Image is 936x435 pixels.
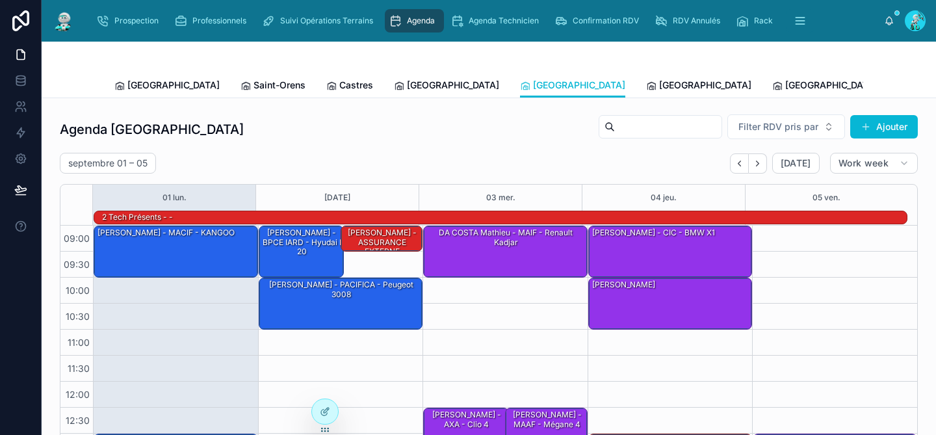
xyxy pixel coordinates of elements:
span: 10:30 [62,311,93,322]
a: [GEOGRAPHIC_DATA] [646,73,751,99]
h1: Agenda [GEOGRAPHIC_DATA] [60,120,244,138]
div: [PERSON_NAME] - MAAF - Mégane 4 [508,409,586,430]
div: [PERSON_NAME] - PACIFICA - Peugeot 3008 [259,278,422,329]
span: 12:00 [62,389,93,400]
div: [PERSON_NAME] - ASSURANCE EXTERNE (CONTACT DIRECT) - juke [341,226,422,251]
span: Saint-Orens [253,79,305,92]
div: DA COSTA Mathieu - MAIF - Renault kadjar [424,226,587,277]
button: Select Button [727,114,845,139]
span: Prospection [114,16,159,26]
button: 04 jeu. [651,185,677,211]
img: App logo [52,10,75,31]
div: [PERSON_NAME] [591,279,656,291]
a: Rack [732,9,782,33]
a: Professionnels [170,9,255,33]
span: [GEOGRAPHIC_DATA] [533,79,625,92]
button: 01 lun. [162,185,187,211]
div: [PERSON_NAME] - CIC - BMW x1 [591,227,716,239]
span: [GEOGRAPHIC_DATA] [659,79,751,92]
button: Next [749,153,767,174]
span: [GEOGRAPHIC_DATA] [785,79,877,92]
a: Confirmation RDV [551,9,648,33]
button: Work week [830,153,918,174]
div: DA COSTA Mathieu - MAIF - Renault kadjar [426,227,586,248]
button: [DATE] [772,153,820,174]
div: [PERSON_NAME] - PACIFICA - Peugeot 3008 [261,279,422,300]
a: [GEOGRAPHIC_DATA] [394,73,499,99]
div: [PERSON_NAME] - AXA - Clio 4 [426,409,507,430]
span: [GEOGRAPHIC_DATA] [127,79,220,92]
a: [GEOGRAPHIC_DATA] [520,73,625,98]
span: Work week [838,157,889,169]
button: Ajouter [850,115,918,138]
span: Castres [339,79,373,92]
h2: septembre 01 – 05 [68,157,148,170]
button: 03 mer. [486,185,515,211]
a: RDV Annulés [651,9,729,33]
a: Castres [326,73,373,99]
span: 12:30 [62,415,93,426]
span: Rack [754,16,773,26]
div: [PERSON_NAME] - MACIF - KANGOO [94,226,257,277]
span: Confirmation RDV [573,16,639,26]
div: [PERSON_NAME] - ASSURANCE EXTERNE (CONTACT DIRECT) - juke [343,227,421,276]
a: Saint-Orens [240,73,305,99]
span: Agenda [407,16,435,26]
div: scrollable content [86,7,884,35]
button: 05 ven. [812,185,840,211]
div: [PERSON_NAME] - CIC - BMW x1 [589,226,752,277]
div: [PERSON_NAME] - MACIF - KANGOO [96,227,236,239]
span: 11:30 [64,363,93,374]
div: [PERSON_NAME] - BPCE IARD - hyudai i 20 [261,227,343,257]
div: [PERSON_NAME] - BPCE IARD - hyudai i 20 [259,226,343,277]
span: Filter RDV pris par [738,120,818,133]
a: Prospection [92,9,168,33]
a: [GEOGRAPHIC_DATA] [772,73,877,99]
span: Agenda Technicien [469,16,539,26]
span: 11:00 [64,337,93,348]
a: Suivi Opérations Terrains [258,9,382,33]
span: Professionnels [192,16,246,26]
span: [GEOGRAPHIC_DATA] [407,79,499,92]
button: Back [730,153,749,174]
span: 09:30 [60,259,93,270]
span: 10:00 [62,285,93,296]
button: [DATE] [324,185,350,211]
a: Agenda Technicien [447,9,548,33]
div: 2 Tech présents - - [101,211,174,223]
span: [DATE] [781,157,811,169]
span: 09:00 [60,233,93,244]
a: Agenda [385,9,444,33]
span: Suivi Opérations Terrains [280,16,373,26]
div: [PERSON_NAME] [589,278,752,329]
a: [GEOGRAPHIC_DATA] [114,73,220,99]
span: RDV Annulés [673,16,720,26]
